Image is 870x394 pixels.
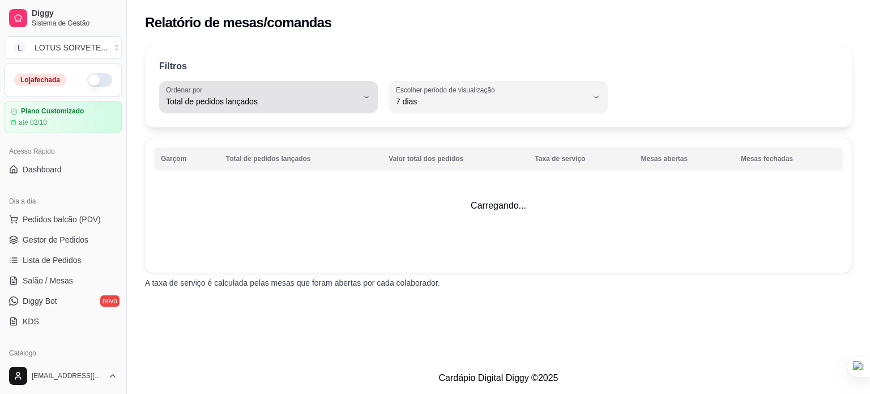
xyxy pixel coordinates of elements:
a: Dashboard [5,160,122,179]
a: Plano Customizadoaté 02/10 [5,101,122,133]
p: Filtros [159,60,187,73]
a: Salão / Mesas [5,272,122,290]
button: Pedidos balcão (PDV) [5,210,122,228]
div: Acesso Rápido [5,142,122,160]
span: Diggy [32,9,117,19]
span: Pedidos balcão (PDV) [23,214,101,225]
td: Carregando... [145,138,852,273]
article: Plano Customizado [21,107,84,116]
span: [EMAIL_ADDRESS][DOMAIN_NAME] [32,371,104,380]
button: Escolher período de visualização7 dias [389,81,608,113]
a: Gestor de Pedidos [5,231,122,249]
span: Salão / Mesas [23,275,73,286]
div: Catálogo [5,344,122,362]
a: Lista de Pedidos [5,251,122,269]
div: Loja fechada [14,74,66,86]
span: L [14,42,25,53]
button: Alterar Status [87,73,112,87]
label: Escolher período de visualização [396,85,498,95]
p: A taxa de serviço é calculada pelas mesas que foram abertas por cada colaborador. [145,277,852,289]
span: Total de pedidos lançados [166,96,357,107]
span: KDS [23,316,39,327]
div: Dia a dia [5,192,122,210]
footer: Cardápio Digital Diggy © 2025 [127,362,870,394]
span: Diggy Bot [23,295,57,307]
div: LOTUS SORVETE ... [35,42,108,53]
button: [EMAIL_ADDRESS][DOMAIN_NAME] [5,362,122,389]
span: Gestor de Pedidos [23,234,88,245]
span: Lista de Pedidos [23,255,82,266]
a: KDS [5,312,122,331]
h2: Relatório de mesas/comandas [145,14,331,32]
span: 7 dias [396,96,587,107]
span: Dashboard [23,164,62,175]
button: Ordenar porTotal de pedidos lançados [159,81,378,113]
a: DiggySistema de Gestão [5,5,122,32]
article: até 02/10 [19,118,47,127]
a: Diggy Botnovo [5,292,122,310]
button: Select a team [5,36,122,59]
label: Ordenar por [166,85,206,95]
span: Sistema de Gestão [32,19,117,28]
